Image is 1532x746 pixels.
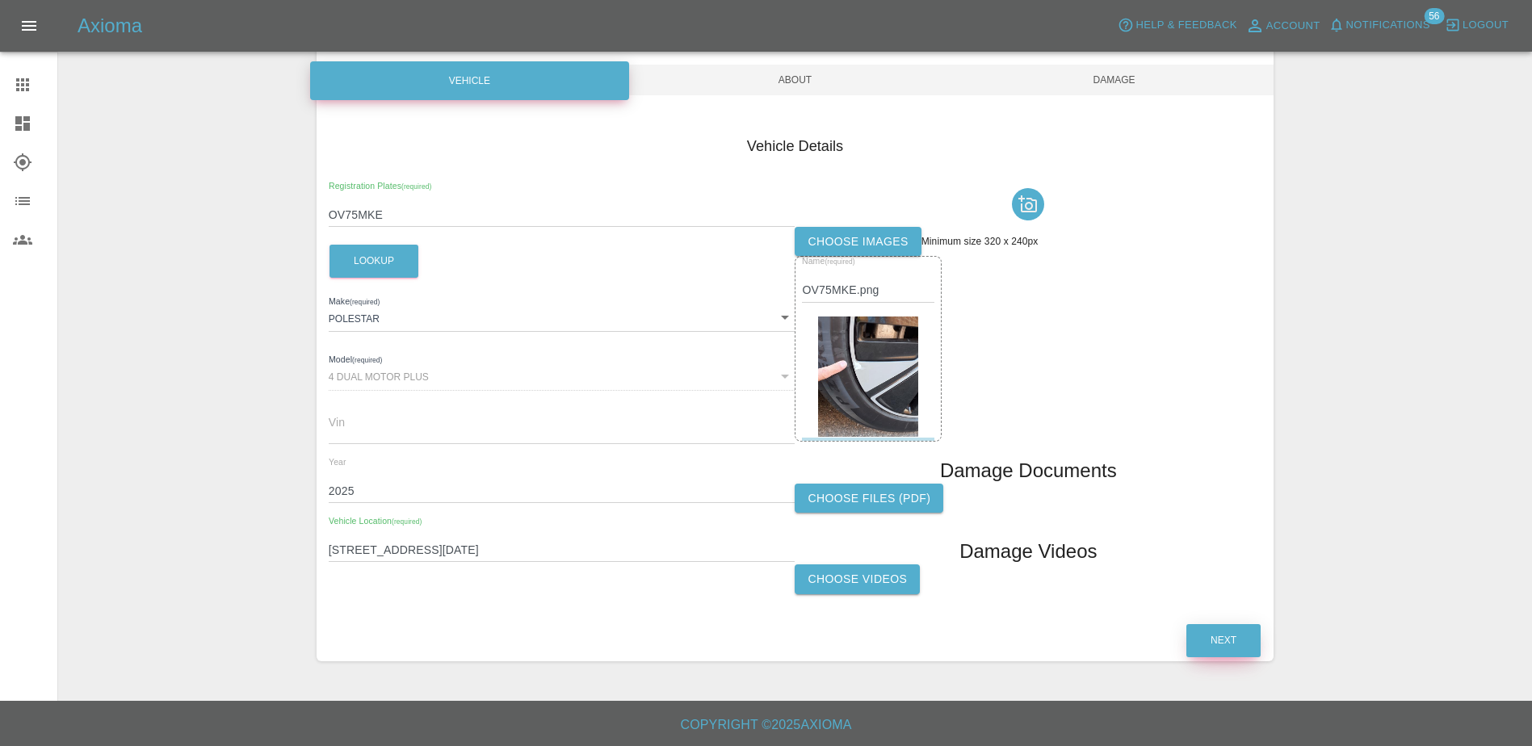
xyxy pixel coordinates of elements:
small: (required) [350,298,380,305]
span: Minimum size 320 x 240px [921,236,1039,247]
span: Registration Plates [329,181,431,191]
div: Vehicle [310,61,629,100]
span: Year [329,457,346,467]
h1: Damage Videos [959,539,1097,564]
span: 56 [1424,8,1444,24]
a: Account [1241,13,1324,39]
small: (required) [392,518,422,525]
h6: Copyright © 2025 Axioma [13,714,1519,736]
label: Make [329,295,380,308]
h5: Axioma [78,13,142,39]
span: Account [1266,17,1320,36]
h4: Vehicle Details [329,136,1261,157]
button: Help & Feedback [1114,13,1240,38]
label: Choose Videos [795,564,920,594]
label: Model [329,354,382,367]
button: Lookup [329,245,418,278]
button: Notifications [1324,13,1434,38]
span: About [636,65,955,95]
span: Logout [1463,16,1509,35]
small: (required) [401,182,431,190]
button: Logout [1441,13,1513,38]
div: POLESTAR [329,303,795,332]
button: Open drawer [10,6,48,45]
span: Damage [955,65,1274,95]
span: Vehicle Location [329,516,422,526]
div: 4 DUAL MOTOR PLUS [329,361,795,390]
button: Next [1186,624,1261,657]
span: Notifications [1346,16,1430,35]
small: (required) [825,258,855,266]
small: (required) [352,357,382,364]
span: Vin [329,416,345,429]
label: Choose images [795,227,921,257]
h1: Damage Documents [940,458,1117,484]
span: Name [802,257,855,266]
span: Help & Feedback [1135,16,1236,35]
label: Choose files (pdf) [795,484,943,513]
